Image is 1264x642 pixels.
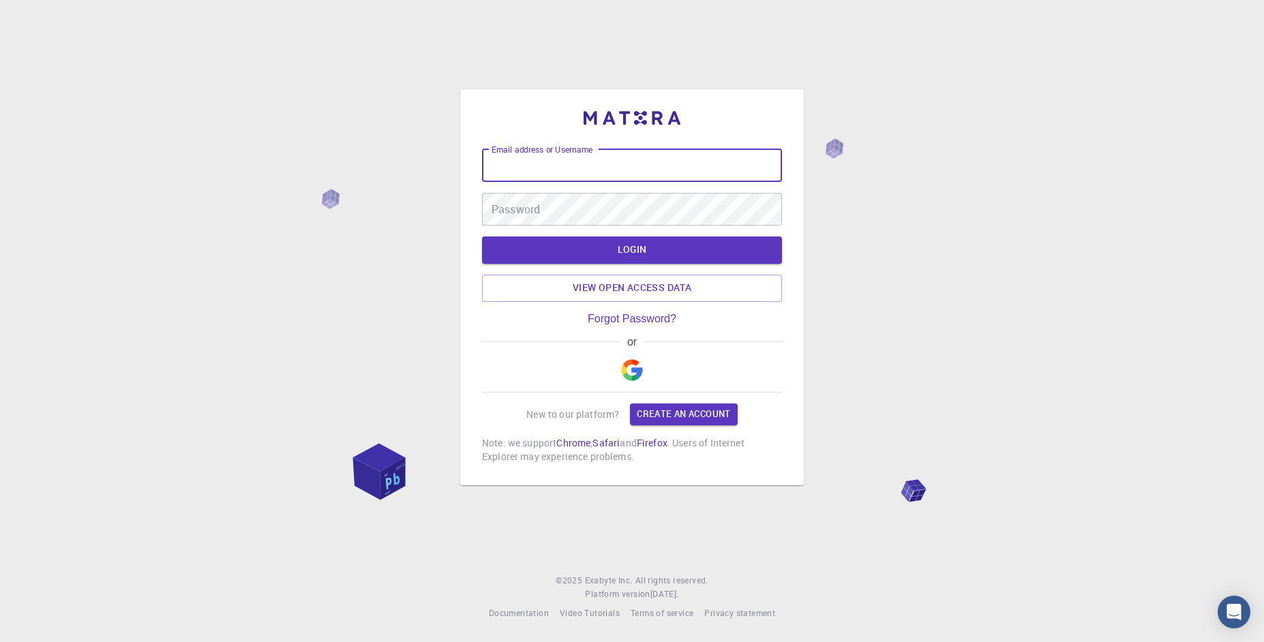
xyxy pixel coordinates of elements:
[620,336,643,348] span: or
[588,313,676,325] a: Forgot Password?
[556,574,584,587] span: © 2025
[556,436,590,449] a: Chrome
[650,587,679,601] a: [DATE].
[482,236,782,264] button: LOGIN
[482,436,782,463] p: Note: we support , and . Users of Internet Explorer may experience problems.
[492,144,592,155] label: Email address or Username
[631,607,693,618] span: Terms of service
[704,607,775,620] a: Privacy statement
[585,587,650,601] span: Platform version
[592,436,620,449] a: Safari
[631,607,693,620] a: Terms of service
[635,574,708,587] span: All rights reserved.
[630,403,737,425] a: Create an account
[560,607,620,620] a: Video Tutorials
[560,607,620,618] span: Video Tutorials
[489,607,549,618] span: Documentation
[621,359,643,381] img: Google
[526,408,619,421] p: New to our platform?
[585,575,633,585] span: Exabyte Inc.
[489,607,549,620] a: Documentation
[650,588,679,599] span: [DATE] .
[637,436,667,449] a: Firefox
[704,607,775,618] span: Privacy statement
[585,574,633,587] a: Exabyte Inc.
[482,275,782,302] a: View open access data
[1218,596,1250,628] div: Open Intercom Messenger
